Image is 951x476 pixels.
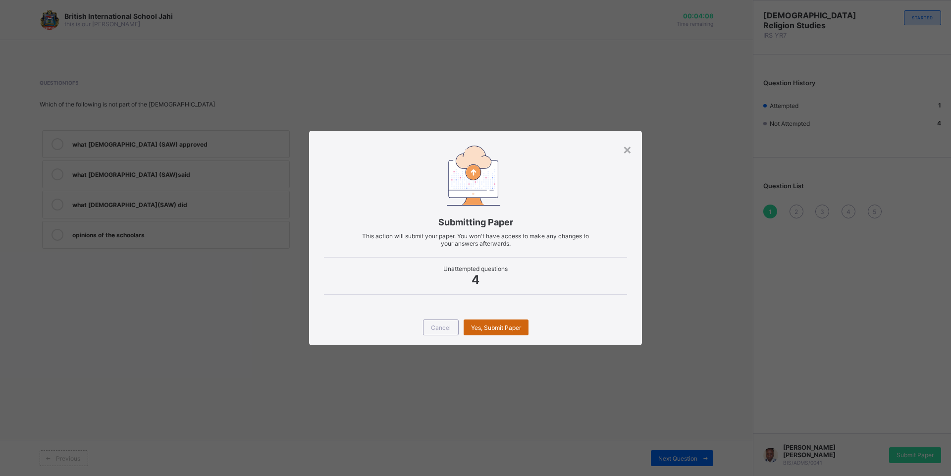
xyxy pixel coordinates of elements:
[362,232,589,247] span: This action will submit your paper. You won't have access to make any changes to your answers aft...
[623,141,632,158] div: ×
[431,324,451,331] span: Cancel
[471,324,521,331] span: Yes, Submit Paper
[324,265,627,272] span: Unattempted questions
[324,272,627,287] span: 4
[447,146,500,206] img: submitting-paper.7509aad6ec86be490e328e6d2a33d40a.svg
[324,217,627,227] span: Submitting Paper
